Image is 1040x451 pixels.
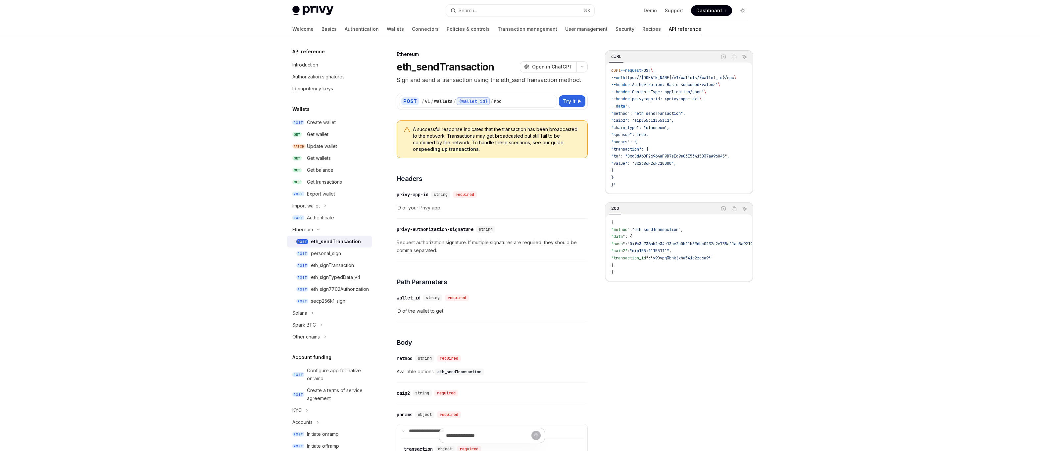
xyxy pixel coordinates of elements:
div: Ethereum [292,226,313,234]
img: light logo [292,6,333,15]
span: "value": "0x2386F26FC10000", [611,161,676,166]
div: / [431,98,433,105]
div: Configure app for native onramp [307,367,368,383]
a: POSTeth_sign7702Authorization [287,283,372,295]
span: : [630,227,632,232]
div: eth_sign7702Authorization [311,285,369,293]
span: A successful response indicates that the transaction has been broadcasted to the network. Transac... [413,126,581,153]
div: Update wallet [307,142,337,150]
span: } [611,168,614,173]
span: : [627,248,630,253]
div: Create wallet [307,118,336,126]
button: Toggle Solana section [287,307,372,319]
span: \ [734,75,736,80]
h5: Account funding [292,353,331,361]
span: string [418,356,432,361]
div: / [421,98,424,105]
div: privy-authorization-signature [397,226,473,233]
button: Ask AI [740,204,749,213]
div: eth_sendTransaction [311,238,361,246]
div: / [490,98,493,105]
span: { [611,220,614,225]
a: Recipes [642,21,661,37]
span: POST [292,444,304,449]
div: privy-app-id [397,191,428,198]
span: --header [611,96,630,102]
span: POST [296,263,308,268]
a: POSTConfigure app for native onramp [287,365,372,384]
span: Dashboard [696,7,722,14]
div: Other chains [292,333,320,341]
span: POST [641,68,651,73]
span: "chain_type": "ethereum", [611,125,669,130]
span: POST [292,392,304,397]
span: POST [296,239,308,244]
a: User management [565,21,608,37]
div: Import wallet [292,202,320,210]
button: Copy the contents from the code block [730,53,738,61]
div: Get wallet [307,130,328,138]
span: "0xfc3a736ab2e34e13be2b0b11b39dbc0232a2e755a11aa5a9219890d3b2c6c7d8" [627,241,785,247]
a: Support [665,7,683,14]
a: POSTeth_signTypedData_v4 [287,271,372,283]
a: Welcome [292,21,314,37]
span: POST [292,432,304,437]
button: Toggle Accounts section [287,416,372,428]
button: Toggle Import wallet section [287,200,372,212]
a: POSTsecp256k1_sign [287,295,372,307]
span: \ [699,96,702,102]
div: required [437,355,461,362]
span: \ [718,82,720,87]
div: Authenticate [307,214,334,222]
span: Path Parameters [397,277,447,287]
div: Initiate onramp [307,430,339,438]
span: 'Content-Type: application/json' [630,89,704,95]
span: : { [625,234,632,239]
span: "y90vpg3bnkjxhw541c2zc6a9" [651,255,711,261]
code: eth_sendTransaction [435,369,484,375]
span: ⌘ K [583,8,590,13]
span: Try it [563,97,575,105]
span: GET [292,132,302,137]
a: Security [616,21,634,37]
span: "transaction_id" [611,255,648,261]
button: Copy the contents from the code block [730,204,738,213]
button: Toggle Spark BTC section [287,319,372,331]
span: , [681,227,683,232]
button: Open in ChatGPT [520,61,576,72]
span: "caip2" [611,248,627,253]
span: ID of your Privy app. [397,204,588,212]
a: POSTAuthenticate [287,212,372,224]
span: POST [292,120,304,125]
div: Introduction [292,61,318,69]
span: string [415,390,429,396]
div: wallets [434,98,453,105]
span: \ [651,68,653,73]
a: Transaction management [498,21,557,37]
div: Search... [459,7,477,15]
div: Initiate offramp [307,442,339,450]
h1: eth_sendTransaction [397,61,494,73]
div: required [437,411,461,418]
span: --data [611,104,625,109]
span: Available options: [397,368,588,376]
div: KYC [292,406,302,414]
div: Export wallet [307,190,335,198]
span: ID of the wallet to get. [397,307,588,315]
a: Basics [322,21,337,37]
div: v1 [425,98,430,105]
a: PATCHUpdate wallet [287,140,372,152]
span: GET [292,168,302,173]
span: "params": { [611,139,637,145]
a: POSTCreate wallet [287,116,372,128]
div: Authorization signatures [292,73,345,81]
span: POST [292,215,304,220]
a: GETGet transactions [287,176,372,188]
a: GETGet balance [287,164,372,176]
a: Wallets [387,21,404,37]
div: Ethereum [397,51,588,58]
button: Toggle KYC section [287,404,372,416]
span: --url [611,75,623,80]
div: secp256k1_sign [311,297,345,305]
button: Toggle Ethereum section [287,224,372,236]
